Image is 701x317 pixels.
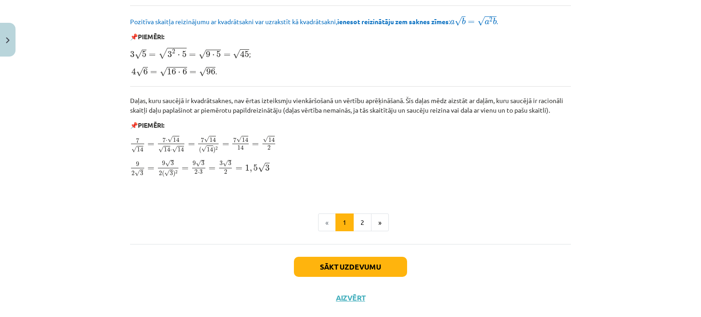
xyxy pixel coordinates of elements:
[450,20,455,25] span: a
[158,48,167,59] span: √
[183,68,187,75] span: 6
[173,171,175,177] span: )
[130,32,571,42] p: 📌
[172,146,178,153] span: √
[171,161,174,166] span: 3
[477,16,485,26] span: √
[462,18,466,25] span: b
[335,213,354,232] button: 1
[268,137,275,142] span: 14
[142,51,146,57] span: 5
[201,161,204,166] span: 3
[455,16,462,26] span: √
[198,172,199,174] span: ⋅
[223,160,228,167] span: √
[150,71,157,74] span: =
[228,161,231,166] span: 3
[147,167,154,171] span: =
[267,146,271,150] span: 2
[159,171,162,176] span: 2
[206,68,215,75] span: 96
[162,137,166,142] span: 7
[233,49,240,59] span: √
[167,68,176,75] span: 16
[170,171,173,176] span: 3
[137,147,143,152] span: 14
[172,49,175,54] span: 2
[245,165,250,171] span: 1
[222,143,229,146] span: =
[189,53,196,57] span: =
[162,171,164,177] span: (
[224,53,230,57] span: =
[236,136,242,143] span: √
[199,146,201,153] span: (
[178,54,180,57] span: ⋅
[204,136,209,143] span: √
[160,67,167,77] span: √
[201,137,204,142] span: 7
[178,147,184,152] span: 14
[265,165,270,171] span: 3
[130,120,571,130] p: 📌
[138,121,164,129] b: PIEMĒRI:
[199,50,206,59] span: √
[162,161,165,166] span: 9
[235,167,242,171] span: =
[158,146,164,153] span: √
[216,51,221,57] span: 5
[182,167,188,171] span: =
[136,162,139,166] span: 9
[143,68,148,75] span: 6
[138,32,164,41] b: PIEMĒRI:
[188,143,195,146] span: =
[130,47,571,60] p: ;
[147,143,154,146] span: =
[164,170,170,177] span: √
[213,146,215,153] span: )
[131,146,137,153] span: √
[237,146,244,151] span: 14
[233,137,236,142] span: 7
[209,167,215,171] span: =
[253,165,258,171] span: 5
[294,257,407,277] button: Sākt uzdevumu
[250,168,252,172] span: ,
[353,213,371,232] button: 2
[196,160,201,167] span: √
[175,170,178,173] span: 2
[258,163,265,172] span: √
[224,170,227,174] span: 2
[131,68,136,75] span: 4
[206,51,210,57] span: 9
[371,213,389,232] button: »
[140,171,143,176] span: 3
[167,136,173,143] span: √
[215,146,218,150] span: 2
[493,18,497,25] span: b
[164,147,170,152] span: 14
[333,293,368,302] button: Aizvērt
[130,17,498,26] span: Pozitīva skaitļa reizinājumu ar kvadrātsakni var uzrakstīt kā kvadrātsakni, : .
[135,170,140,177] span: √
[337,17,449,26] b: ienesot reizinātāju zem saknes zīmes
[149,53,156,57] span: =
[220,161,223,166] span: 3
[485,20,489,25] span: a
[209,137,216,142] span: 14
[252,143,259,146] span: =
[173,137,179,142] span: 14
[130,51,135,57] span: 3
[165,160,171,167] span: √
[212,54,214,57] span: ⋅
[468,21,475,24] span: =
[166,140,167,142] span: ⋅
[194,170,198,174] span: 2
[136,67,143,77] span: √
[489,17,492,22] span: 2
[189,71,196,74] span: =
[131,171,135,176] span: 2
[242,137,248,142] span: 14
[193,161,196,166] span: 9
[201,146,207,152] span: √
